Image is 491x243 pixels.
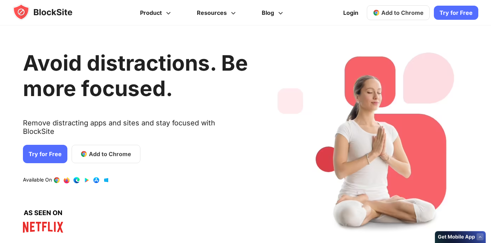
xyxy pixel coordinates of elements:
[373,9,380,16] img: chrome-icon.svg
[381,9,424,16] span: Add to Chrome
[367,5,430,20] a: Add to Chrome
[23,177,52,184] text: Available On
[72,145,140,163] a: Add to Chrome
[13,4,86,20] img: blocksite-icon.5d769676.svg
[23,145,67,163] a: Try for Free
[339,4,363,21] a: Login
[23,119,248,141] text: Remove distracting apps and sites and stay focused with BlockSite
[434,6,478,20] a: Try for Free
[89,150,131,158] span: Add to Chrome
[23,50,248,101] h1: Avoid distractions. Be more focused.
